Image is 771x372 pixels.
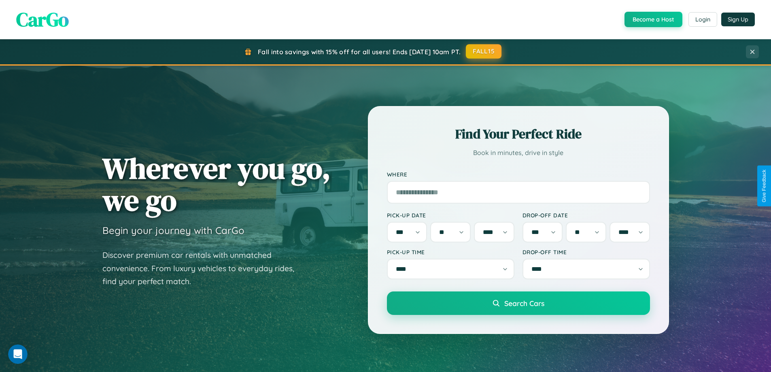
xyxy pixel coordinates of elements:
h1: Wherever you go, we go [102,152,331,216]
label: Pick-up Time [387,249,514,255]
label: Pick-up Date [387,212,514,219]
iframe: Intercom live chat [8,344,28,364]
span: CarGo [16,6,69,33]
button: Search Cars [387,291,650,315]
button: Login [688,12,717,27]
button: FALL15 [466,44,501,59]
label: Where [387,171,650,178]
button: Sign Up [721,13,755,26]
label: Drop-off Time [522,249,650,255]
h3: Begin your journey with CarGo [102,224,244,236]
span: Search Cars [504,299,544,308]
span: Fall into savings with 15% off for all users! Ends [DATE] 10am PT. [258,48,461,56]
label: Drop-off Date [522,212,650,219]
div: Give Feedback [761,170,767,202]
h2: Find Your Perfect Ride [387,125,650,143]
p: Discover premium car rentals with unmatched convenience. From luxury vehicles to everyday rides, ... [102,249,305,288]
p: Book in minutes, drive in style [387,147,650,159]
button: Become a Host [624,12,682,27]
